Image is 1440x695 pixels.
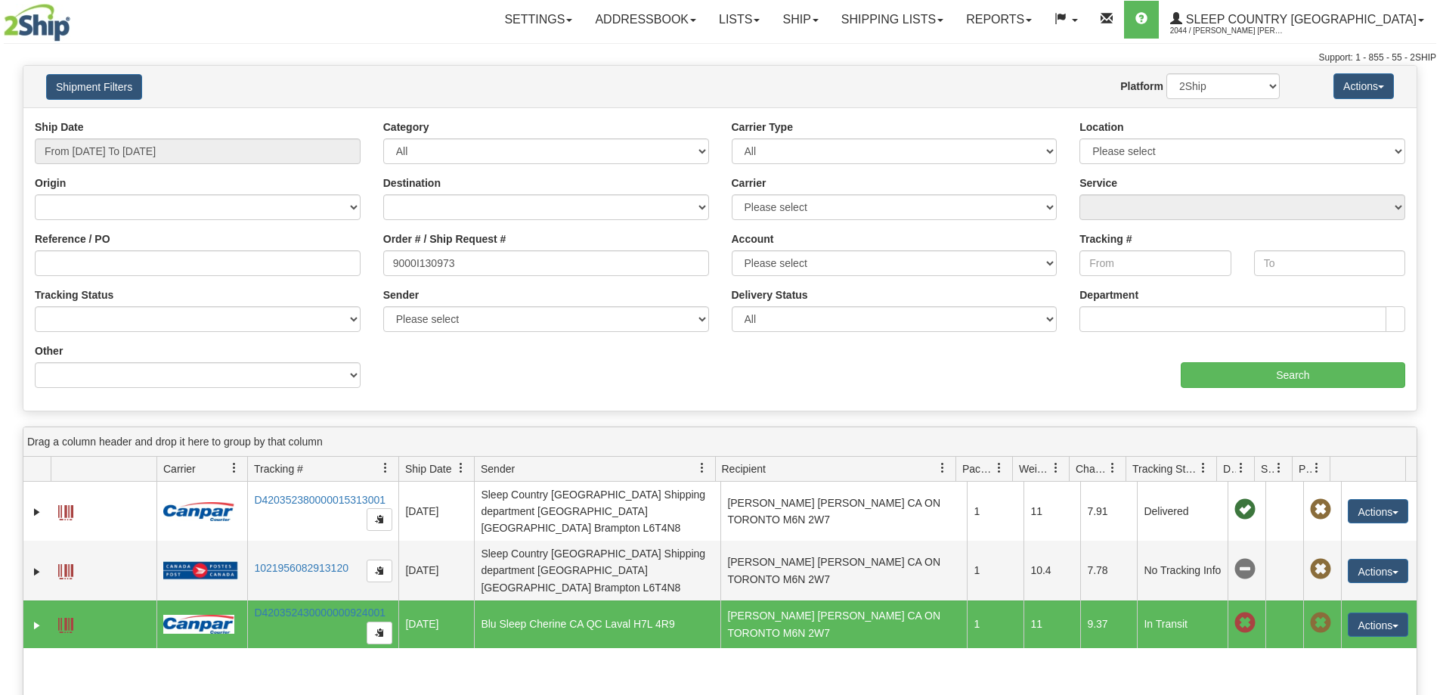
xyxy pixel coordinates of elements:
label: Account [732,231,774,247]
a: Label [58,557,73,582]
label: Destination [383,175,441,191]
label: Category [383,119,429,135]
a: D420352430000000924001 [254,607,386,619]
span: 2044 / [PERSON_NAME] [PERSON_NAME] [1170,23,1284,39]
td: Delivered [1137,482,1228,541]
span: On time [1234,499,1256,520]
a: Ship [771,1,829,39]
td: No Tracking Info [1137,541,1228,600]
input: From [1079,250,1231,276]
span: Late [1234,613,1256,634]
a: Expand [29,504,45,520]
td: Sleep Country [GEOGRAPHIC_DATA] Shipping department [GEOGRAPHIC_DATA] [GEOGRAPHIC_DATA] Brampton ... [474,482,720,541]
label: Other [35,343,63,358]
a: Reports [955,1,1043,39]
a: Weight filter column settings [1043,455,1069,481]
span: Pickup Not Assigned [1310,559,1331,580]
td: [PERSON_NAME] [PERSON_NAME] CA ON TORONTO M6N 2W7 [720,600,967,649]
td: Blu Sleep Cherine CA QC Laval H7L 4R9 [474,600,720,649]
td: [DATE] [398,482,474,541]
a: Delivery Status filter column settings [1228,455,1254,481]
img: 20 - Canada Post [163,561,237,580]
span: No Tracking Info [1234,559,1256,580]
a: Addressbook [584,1,708,39]
label: Order # / Ship Request # [383,231,506,247]
a: Shipping lists [830,1,955,39]
iframe: chat widget [1405,270,1438,424]
a: Sender filter column settings [689,455,715,481]
label: Carrier Type [732,119,793,135]
label: Tracking # [1079,231,1132,247]
button: Copy to clipboard [367,560,392,582]
a: Tracking # filter column settings [373,455,398,481]
label: Reference / PO [35,231,110,247]
span: Tracking Status [1132,461,1198,476]
a: Ship Date filter column settings [448,455,474,481]
label: Sender [383,287,419,303]
label: Department [1079,287,1138,303]
a: Charge filter column settings [1100,455,1126,481]
a: D420352380000015313001 [254,494,386,506]
button: Actions [1348,613,1408,637]
label: Origin [35,175,66,191]
a: Label [58,498,73,523]
span: Sleep Country [GEOGRAPHIC_DATA] [1182,13,1417,26]
a: Pickup Status filter column settings [1304,455,1330,481]
span: Shipment Issues [1261,461,1274,476]
a: Recipient filter column settings [930,455,955,481]
a: Settings [493,1,584,39]
span: Carrier [163,461,196,476]
button: Actions [1348,559,1408,583]
td: 11 [1023,482,1080,541]
td: [PERSON_NAME] [PERSON_NAME] CA ON TORONTO M6N 2W7 [720,482,967,541]
span: Charge [1076,461,1107,476]
td: 7.91 [1080,482,1137,541]
div: Support: 1 - 855 - 55 - 2SHIP [4,51,1436,64]
span: Tracking # [254,461,303,476]
label: Platform [1120,79,1163,94]
label: Delivery Status [732,287,808,303]
a: Shipment Issues filter column settings [1266,455,1292,481]
td: 11 [1023,600,1080,649]
img: logo2044.jpg [4,4,70,42]
button: Actions [1333,73,1394,99]
button: Shipment Filters [46,74,142,100]
a: Tracking Status filter column settings [1191,455,1216,481]
a: Packages filter column settings [986,455,1012,481]
span: Recipient [722,461,766,476]
a: Expand [29,618,45,633]
img: 14 - Canpar [163,615,234,634]
label: Tracking Status [35,287,113,303]
button: Copy to clipboard [367,508,392,531]
a: 1021956082913120 [254,562,348,574]
td: 1 [967,482,1023,541]
button: Copy to clipboard [367,622,392,644]
input: To [1254,250,1405,276]
a: Carrier filter column settings [221,455,247,481]
td: 1 [967,600,1023,649]
label: Service [1079,175,1117,191]
span: Pickup Not Assigned [1310,613,1331,634]
td: Sleep Country [GEOGRAPHIC_DATA] Shipping department [GEOGRAPHIC_DATA] [GEOGRAPHIC_DATA] Brampton ... [474,541,720,600]
input: Search [1181,362,1405,388]
td: [PERSON_NAME] [PERSON_NAME] CA ON TORONTO M6N 2W7 [720,541,967,600]
span: Pickup Status [1299,461,1311,476]
img: 14 - Canpar [163,502,234,521]
td: [DATE] [398,541,474,600]
span: Packages [962,461,994,476]
td: In Transit [1137,600,1228,649]
a: Lists [708,1,771,39]
span: Weight [1019,461,1051,476]
label: Ship Date [35,119,84,135]
span: Pickup Not Assigned [1310,499,1331,520]
span: Sender [481,461,515,476]
a: Expand [29,564,45,579]
td: 10.4 [1023,541,1080,600]
td: 1 [967,541,1023,600]
span: Delivery Status [1223,461,1236,476]
button: Actions [1348,499,1408,523]
td: 7.78 [1080,541,1137,600]
div: grid grouping header [23,427,1417,457]
td: 9.37 [1080,600,1137,649]
span: Ship Date [405,461,451,476]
